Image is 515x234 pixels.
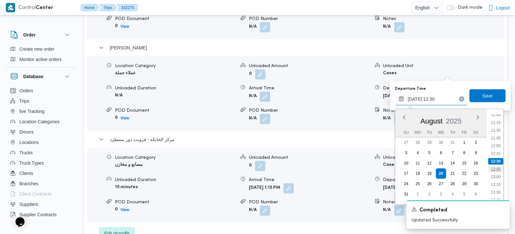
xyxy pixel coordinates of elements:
[8,117,74,127] button: Location Categories
[488,158,503,165] li: 12:30
[120,116,129,120] b: View
[424,158,435,169] div: day-12
[471,169,481,179] div: day-23
[249,107,369,114] div: POD Number
[6,208,27,228] iframe: chat widget
[115,93,123,97] b: N/A
[488,166,503,172] li: 12:45
[23,73,43,80] h3: Database
[401,169,411,179] div: day-17
[455,5,482,10] span: Dark mode
[413,148,423,158] div: day-4
[413,158,423,169] div: day-11
[115,71,136,75] b: عملاء جملة
[419,207,447,214] span: Completed
[249,186,280,190] b: [DATE] 1:15 PM
[249,94,257,98] b: N/A
[249,177,369,183] div: Arrival Time
[436,138,446,148] div: day-30
[383,63,504,69] div: Unloaded Unit
[424,189,435,200] div: day-2
[401,138,411,148] div: day-27
[401,128,411,137] div: Su
[459,148,469,158] div: day-8
[110,136,175,143] span: مركز الخانكة - فرونت دور مسطرد
[436,148,446,158] div: day-6
[120,24,129,29] b: View
[383,107,504,114] div: Notes
[115,15,235,22] div: POD Document
[118,23,132,30] button: View
[19,107,45,115] span: live Tracking
[120,208,129,212] b: View
[115,107,235,114] div: POD Document
[8,220,74,230] button: Devices
[19,180,38,188] span: Branches
[19,45,54,53] span: Create new order
[115,185,138,189] b: 15 minutes
[249,208,257,212] b: N/A
[8,106,74,117] button: live Tracking
[383,177,504,183] div: Departure Time
[118,114,132,122] button: View
[19,221,36,229] span: Devices
[8,178,74,189] button: Branches
[471,158,481,169] div: day-16
[6,3,15,12] img: X8yXhbKr1z7QwAAAABJRU5ErkJggg==
[99,136,493,143] button: مركز الخانكة - فرونت دور مسطرد
[115,154,235,161] div: Location Category
[395,93,468,106] input: Press the down key to enter a popover containing a calendar. Press the escape key to close the po...
[436,179,446,189] div: day-27
[8,54,74,65] button: Monitor active orders
[19,211,57,219] span: Supplier Contracts
[383,117,391,121] b: N/A
[249,15,369,22] div: POD Number
[459,158,469,169] div: day-15
[8,168,74,178] button: Clients
[413,169,423,179] div: day-18
[8,86,74,96] button: Orders
[383,94,418,98] b: [DATE] 12:30 PM
[448,189,458,200] div: day-4
[488,150,503,157] li: 12:15
[8,127,74,137] button: Drivers
[99,44,493,52] button: [PERSON_NAME]
[401,148,411,158] div: day-3
[249,164,252,168] b: 0
[448,169,458,179] div: day-21
[8,137,74,148] button: Locations
[5,44,76,67] div: Order
[488,112,503,118] li: 11:00
[36,5,53,10] b: Center
[446,117,462,125] span: 2025
[424,138,435,148] div: day-29
[413,189,423,200] div: day-1
[249,72,252,76] b: 0
[413,128,423,137] div: Mo
[249,85,369,92] div: Arrival Time
[471,148,481,158] div: day-9
[115,63,235,69] div: Location Category
[436,189,446,200] div: day-3
[420,117,443,125] span: August
[383,199,504,206] div: Notes
[383,186,415,190] b: [DATE] 1:30 PM
[459,97,464,102] button: Clear input
[469,89,506,102] button: Save
[8,44,74,54] button: Create new order
[436,169,446,179] div: day-20
[459,138,469,148] div: day-1
[87,56,504,131] div: [PERSON_NAME]
[488,189,503,196] li: 13:30
[80,4,100,12] button: Home
[19,190,52,198] span: Client Contracts
[383,85,504,92] div: Departure Time
[19,56,62,63] span: Monitor active orders
[115,199,235,206] div: POD Document
[482,92,493,100] span: Save
[420,117,443,126] div: Button. Open the month selector. August is currently selected.
[475,115,480,120] button: Next month
[249,117,257,121] b: N/A
[383,154,504,161] div: Unloaded Unit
